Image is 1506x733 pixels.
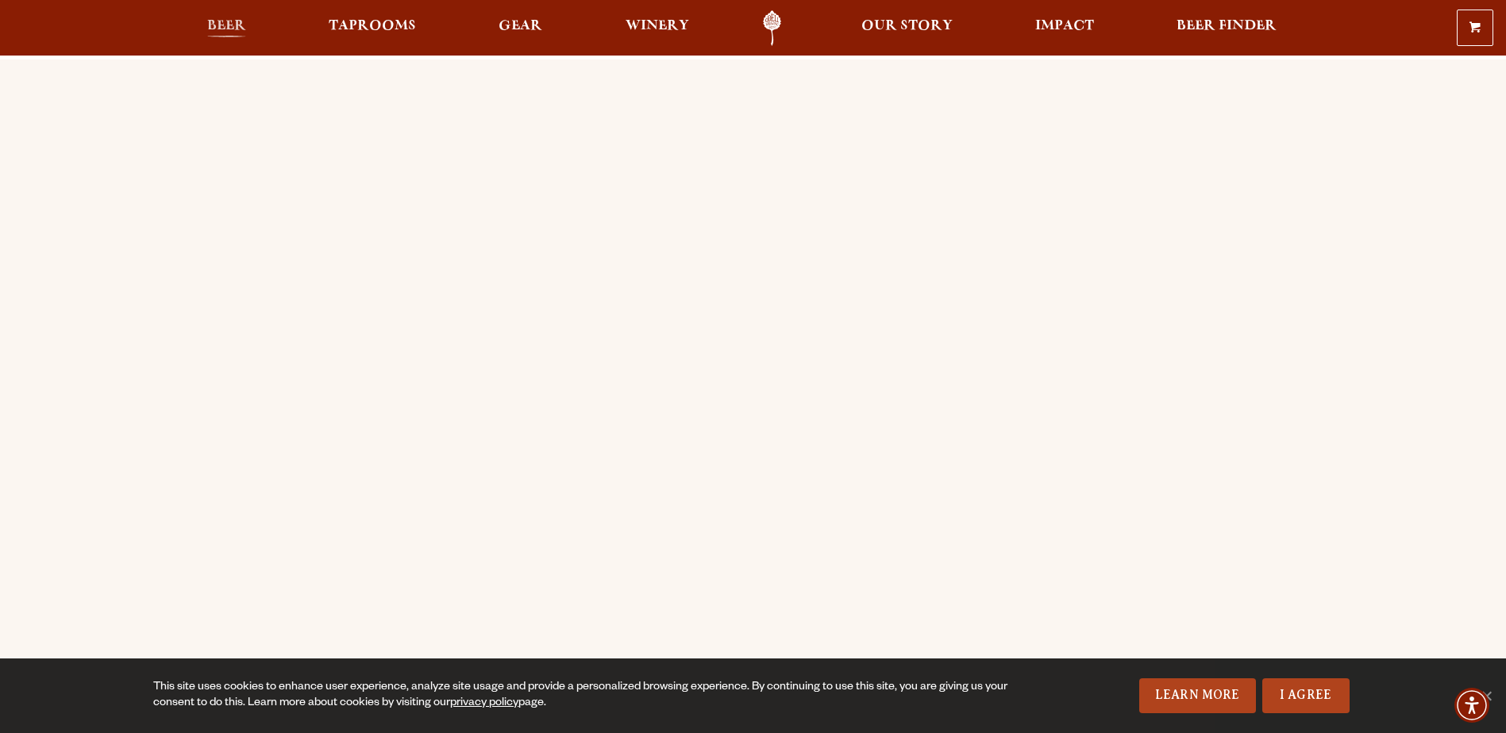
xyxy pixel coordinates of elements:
span: Gear [499,20,542,33]
div: This site uses cookies to enhance user experience, analyze site usage and provide a personalized ... [153,680,1009,712]
a: privacy policy [450,697,518,710]
a: I Agree [1262,678,1350,713]
span: Winery [626,20,689,33]
span: Our Story [861,20,953,33]
span: Taprooms [329,20,416,33]
a: Winery [615,10,699,46]
a: Taprooms [318,10,426,46]
a: Odell Home [742,10,802,46]
a: Learn More [1139,678,1256,713]
a: Gear [488,10,553,46]
a: Impact [1025,10,1104,46]
span: Beer [207,20,246,33]
a: Our Story [851,10,963,46]
span: Beer Finder [1177,20,1277,33]
a: Beer Finder [1166,10,1287,46]
a: Beer [197,10,256,46]
div: Accessibility Menu [1454,688,1489,723]
span: Impact [1035,20,1094,33]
